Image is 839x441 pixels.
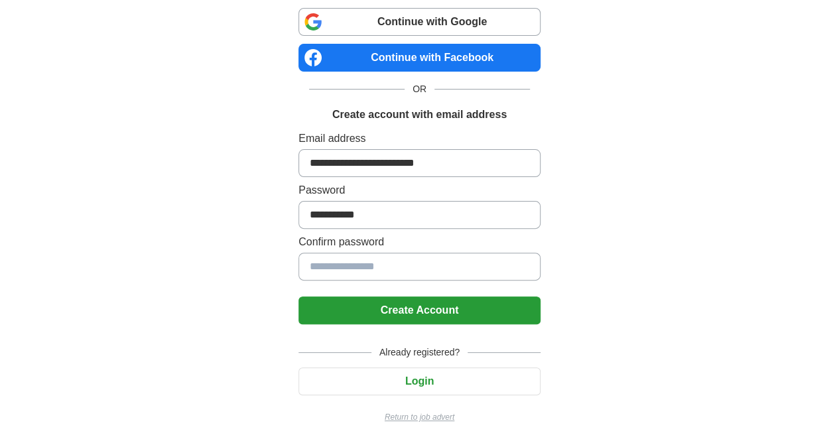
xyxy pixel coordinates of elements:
[298,182,541,198] label: Password
[405,82,434,96] span: OR
[298,411,541,423] a: Return to job advert
[332,107,507,123] h1: Create account with email address
[298,296,541,324] button: Create Account
[371,346,468,359] span: Already registered?
[298,8,541,36] a: Continue with Google
[298,131,541,147] label: Email address
[298,375,541,387] a: Login
[298,234,541,250] label: Confirm password
[298,44,541,72] a: Continue with Facebook
[298,367,541,395] button: Login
